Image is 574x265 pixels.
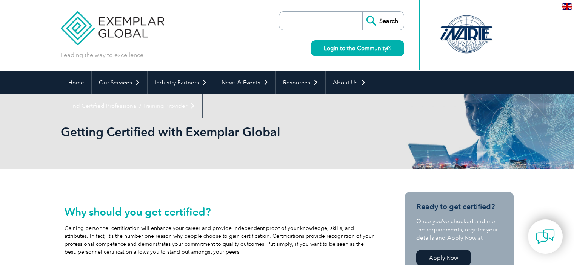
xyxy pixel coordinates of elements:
a: Resources [276,71,325,94]
img: en [562,3,572,10]
a: News & Events [214,71,275,94]
h3: Ready to get certified? [416,202,502,211]
p: Once you’ve checked and met the requirements, register your details and Apply Now at [416,217,502,242]
p: Leading the way to excellence [61,51,143,59]
a: Our Services [92,71,147,94]
h2: Why should you get certified? [65,206,374,218]
img: open_square.png [387,46,391,50]
input: Search [362,12,404,30]
a: Find Certified Professional / Training Provider [61,94,202,118]
a: Home [61,71,91,94]
a: Login to the Community [311,40,404,56]
h1: Getting Certified with Exemplar Global [61,124,351,139]
a: About Us [326,71,373,94]
a: Industry Partners [148,71,214,94]
img: contact-chat.png [536,227,555,246]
